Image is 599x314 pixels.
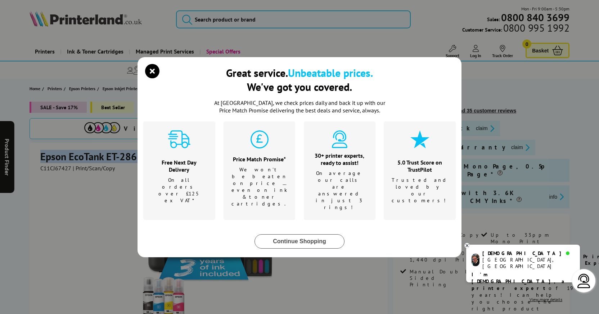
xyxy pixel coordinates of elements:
[210,99,389,114] p: At [GEOGRAPHIC_DATA], we check prices daily and back it up with our Price Match Promise deliverin...
[482,257,574,269] div: [GEOGRAPHIC_DATA], [GEOGRAPHIC_DATA]
[392,177,448,204] p: Trusted and loved by our customers!
[472,271,575,312] p: of 19 years! I can help you choose the right product
[147,66,158,77] button: close modal
[313,170,367,211] p: On average our calls are answered in just 3 rings!
[577,274,591,288] img: user-headset-light.svg
[226,66,373,94] div: Great service. We've got you covered.
[392,159,448,173] div: 5.0 Trust Score on TrustPilot
[255,234,344,249] button: close modal
[231,156,288,163] div: Price Match Promise*
[152,159,206,173] div: Free Next Day Delivery
[472,271,567,291] b: I'm [DEMOGRAPHIC_DATA], a printer expert
[152,177,206,204] p: On all orders over £125 ex VAT*
[472,254,479,266] img: chris-livechat.png
[288,66,373,80] b: Unbeatable prices.
[231,166,288,207] p: We won't be beaten on price …even on ink & toner cartridges.
[482,250,574,257] div: [DEMOGRAPHIC_DATA]
[313,152,367,166] div: 30+ printer experts, ready to assist!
